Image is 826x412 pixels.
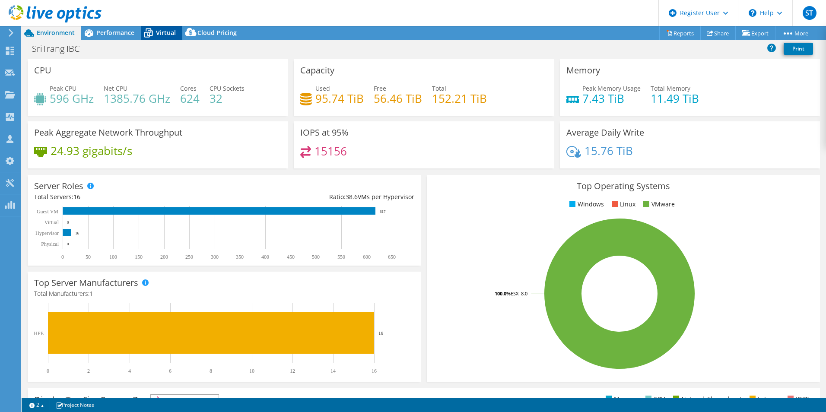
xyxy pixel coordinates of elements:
[374,94,422,103] h4: 56.46 TiB
[67,242,69,246] text: 0
[169,368,172,374] text: 6
[51,146,132,155] h4: 24.93 gigabits/s
[582,84,641,92] span: Peak Memory Usage
[610,200,635,209] li: Linux
[89,289,93,298] span: 1
[566,66,600,75] h3: Memory
[104,94,170,103] h4: 1385.76 GHz
[151,395,219,405] span: IOPS
[50,399,100,410] a: Project Notes
[749,9,756,17] svg: \n
[315,146,347,156] h4: 15156
[315,94,364,103] h4: 95.74 TiB
[61,254,64,260] text: 0
[50,94,94,103] h4: 596 GHz
[378,330,384,336] text: 16
[585,146,633,155] h4: 15.76 TiB
[432,84,446,92] span: Total
[224,192,414,202] div: Ratio: VMs per Hypervisor
[23,399,50,410] a: 2
[659,26,701,40] a: Reports
[567,200,604,209] li: Windows
[651,94,699,103] h4: 11.49 TiB
[37,29,75,37] span: Environment
[785,394,809,404] li: IOPS
[735,26,775,40] a: Export
[330,368,336,374] text: 14
[35,230,59,236] text: Hypervisor
[34,66,51,75] h3: CPU
[236,254,244,260] text: 350
[211,254,219,260] text: 300
[104,84,127,92] span: Net CPU
[96,29,134,37] span: Performance
[67,220,69,225] text: 0
[803,6,816,20] span: ST
[566,128,644,137] h3: Average Daily Write
[34,181,83,191] h3: Server Roles
[337,254,345,260] text: 550
[75,231,79,235] text: 16
[300,66,334,75] h3: Capacity
[28,44,93,54] h1: SriTrang IBC
[128,368,131,374] text: 4
[73,193,80,201] span: 16
[511,290,527,297] tspan: ESXi 8.0
[312,254,320,260] text: 500
[50,84,76,92] span: Peak CPU
[315,84,330,92] span: Used
[87,368,90,374] text: 2
[210,368,212,374] text: 8
[433,181,813,191] h3: Top Operating Systems
[156,29,176,37] span: Virtual
[210,94,245,103] h4: 32
[300,128,349,137] h3: IOPS at 95%
[34,289,414,298] h4: Total Manufacturers:
[34,128,182,137] h3: Peak Aggregate Network Throughput
[160,254,168,260] text: 200
[180,94,200,103] h4: 624
[34,330,44,336] text: HPE
[346,193,358,201] span: 38.6
[47,368,49,374] text: 0
[86,254,91,260] text: 50
[34,192,224,202] div: Total Servers:
[380,209,386,214] text: 617
[135,254,143,260] text: 150
[372,368,377,374] text: 16
[641,200,675,209] li: VMware
[210,84,245,92] span: CPU Sockets
[388,254,396,260] text: 650
[495,290,511,297] tspan: 100.0%
[41,241,59,247] text: Physical
[671,394,742,404] li: Network Throughput
[784,43,813,55] a: Print
[651,84,690,92] span: Total Memory
[34,278,138,288] h3: Top Server Manufacturers
[604,394,638,404] li: Memory
[775,26,815,40] a: More
[747,394,780,404] li: Latency
[37,209,58,215] text: Guest VM
[700,26,736,40] a: Share
[432,94,487,103] h4: 152.21 TiB
[582,94,641,103] h4: 7.43 TiB
[185,254,193,260] text: 250
[261,254,269,260] text: 400
[44,219,59,225] text: Virtual
[290,368,295,374] text: 12
[249,368,254,374] text: 10
[109,254,117,260] text: 100
[180,84,197,92] span: Cores
[643,394,665,404] li: CPU
[287,254,295,260] text: 450
[363,254,371,260] text: 600
[197,29,237,37] span: Cloud Pricing
[374,84,386,92] span: Free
